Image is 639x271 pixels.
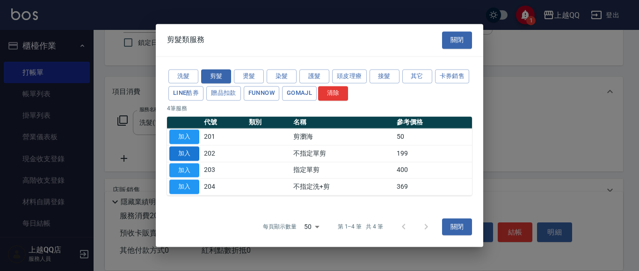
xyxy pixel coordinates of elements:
[202,145,247,162] td: 202
[394,116,472,128] th: 參考價格
[263,223,297,231] p: 每頁顯示數量
[201,69,231,84] button: 剪髮
[169,146,199,161] button: 加入
[202,162,247,178] td: 203
[247,116,291,128] th: 類別
[442,218,472,235] button: 關閉
[167,104,472,113] p: 4 筆服務
[394,145,472,162] td: 199
[332,69,367,84] button: 頭皮理療
[202,128,247,145] td: 201
[167,36,204,45] span: 剪髮類服務
[234,69,264,84] button: 燙髮
[202,116,247,128] th: 代號
[291,178,394,195] td: 不指定洗+剪
[169,180,199,194] button: 加入
[402,69,432,84] button: 其它
[442,31,472,49] button: 關閉
[394,128,472,145] td: 50
[206,86,241,101] button: 贈品扣款
[394,178,472,195] td: 369
[291,145,394,162] td: 不指定單剪
[291,162,394,178] td: 指定單剪
[169,129,199,144] button: 加入
[318,86,348,101] button: 清除
[244,86,279,101] button: FUNNOW
[394,162,472,178] td: 400
[370,69,399,84] button: 接髮
[202,178,247,195] td: 204
[291,116,394,128] th: 名稱
[291,128,394,145] td: 剪瀏海
[282,86,317,101] button: GOMAJL
[299,69,329,84] button: 護髮
[169,163,199,178] button: 加入
[168,86,203,101] button: LINE酷券
[267,69,297,84] button: 染髮
[168,69,198,84] button: 洗髮
[435,69,470,84] button: 卡券銷售
[300,214,323,239] div: 50
[338,223,383,231] p: 第 1–4 筆 共 4 筆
